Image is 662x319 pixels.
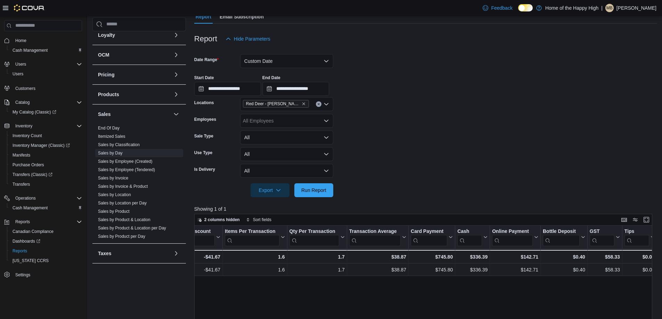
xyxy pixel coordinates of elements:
[7,236,85,246] a: Dashboards
[10,132,45,140] a: Inventory Count
[225,228,279,235] div: Items Per Transaction
[13,60,82,68] span: Users
[7,131,85,141] button: Inventory Count
[411,228,453,246] button: Card Payment
[349,228,406,246] button: Transaction Average
[606,4,613,12] span: MB
[98,234,145,239] span: Sales by Product per Day
[7,246,85,256] button: Reports
[13,270,82,279] span: Settings
[13,218,82,226] span: Reports
[411,228,447,235] div: Card Payment
[13,238,40,244] span: Dashboards
[605,4,614,12] div: Matthaeus Baalam
[15,86,35,91] span: Customers
[642,216,651,224] button: Enter fullscreen
[13,109,56,115] span: My Catalog (Classic)
[98,159,153,164] span: Sales by Employee (Created)
[457,228,488,246] button: Cash
[98,111,111,118] h3: Sales
[234,35,270,42] span: Hide Parameters
[98,176,128,181] a: Sales by Invoice
[13,143,70,148] span: Inventory Manager (Classic)
[240,54,333,68] button: Custom Date
[1,98,85,107] button: Catalog
[601,4,603,12] p: |
[196,10,211,24] span: Report
[13,162,44,168] span: Purchase Orders
[98,226,166,230] a: Sales by Product & Location per Day
[301,187,326,194] span: Run Report
[194,150,212,156] label: Use Type
[10,237,82,245] span: Dashboards
[13,229,54,234] span: Canadian Compliance
[13,60,29,68] button: Users
[7,256,85,266] button: [US_STATE] CCRS
[225,253,285,261] div: 1.6
[631,216,639,224] button: Display options
[15,61,26,67] span: Users
[543,253,585,261] div: $0.40
[289,266,344,274] div: 1.7
[13,172,52,177] span: Transfers (Classic)
[194,75,214,81] label: Start Date
[491,5,512,11] span: Feedback
[1,59,85,69] button: Users
[240,147,333,161] button: All
[1,35,85,45] button: Home
[620,216,628,224] button: Keyboard shortcuts
[624,253,655,261] div: $0.00
[10,161,47,169] a: Purchase Orders
[172,31,180,39] button: Loyalty
[10,180,82,188] span: Transfers
[243,100,309,108] span: Red Deer - Bower Place - Fire & Flower
[15,38,26,43] span: Home
[543,228,580,246] div: Bottle Deposit
[4,33,82,298] nav: Complex example
[195,216,243,224] button: 2 columns hidden
[302,102,306,106] button: Remove Red Deer - Bower Place - Fire & Flower from selection in this group
[98,91,119,98] h3: Products
[177,228,215,246] div: Total Discount
[98,250,112,257] h3: Taxes
[492,266,538,274] div: $142.71
[294,183,333,197] button: Run Report
[223,32,273,46] button: Hide Parameters
[177,253,220,261] div: -$41.67
[590,253,620,261] div: $58.33
[543,228,585,246] button: Bottle Deposit
[98,209,130,214] a: Sales by Product
[7,179,85,189] button: Transfers
[13,248,27,254] span: Reports
[13,36,82,45] span: Home
[13,98,82,107] span: Catalog
[349,228,401,246] div: Transaction Average
[98,250,171,257] button: Taxes
[98,51,109,58] h3: OCM
[7,227,85,236] button: Canadian Compliance
[194,100,214,106] label: Locations
[7,107,85,117] a: My Catalog (Classic)
[10,257,51,265] a: [US_STATE] CCRS
[13,36,29,45] a: Home
[590,228,614,246] div: GST
[246,100,300,107] span: Red Deer - [PERSON_NAME] Place - Fire & Flower
[98,167,155,173] span: Sales by Employee (Tendered)
[98,184,148,189] span: Sales by Invoice & Product
[289,253,344,261] div: 1.7
[15,219,30,225] span: Reports
[92,124,186,243] div: Sales
[10,70,82,78] span: Users
[349,266,406,274] div: $38.87
[10,151,82,159] span: Manifests
[98,150,123,156] span: Sales by Day
[10,46,82,54] span: Cash Management
[194,82,261,96] input: Press the down key to open a popover containing a calendar.
[518,4,533,11] input: Dark Mode
[616,4,656,12] p: [PERSON_NAME]
[98,192,131,197] a: Sales by Location
[177,228,220,246] button: Total Discount
[7,69,85,79] button: Users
